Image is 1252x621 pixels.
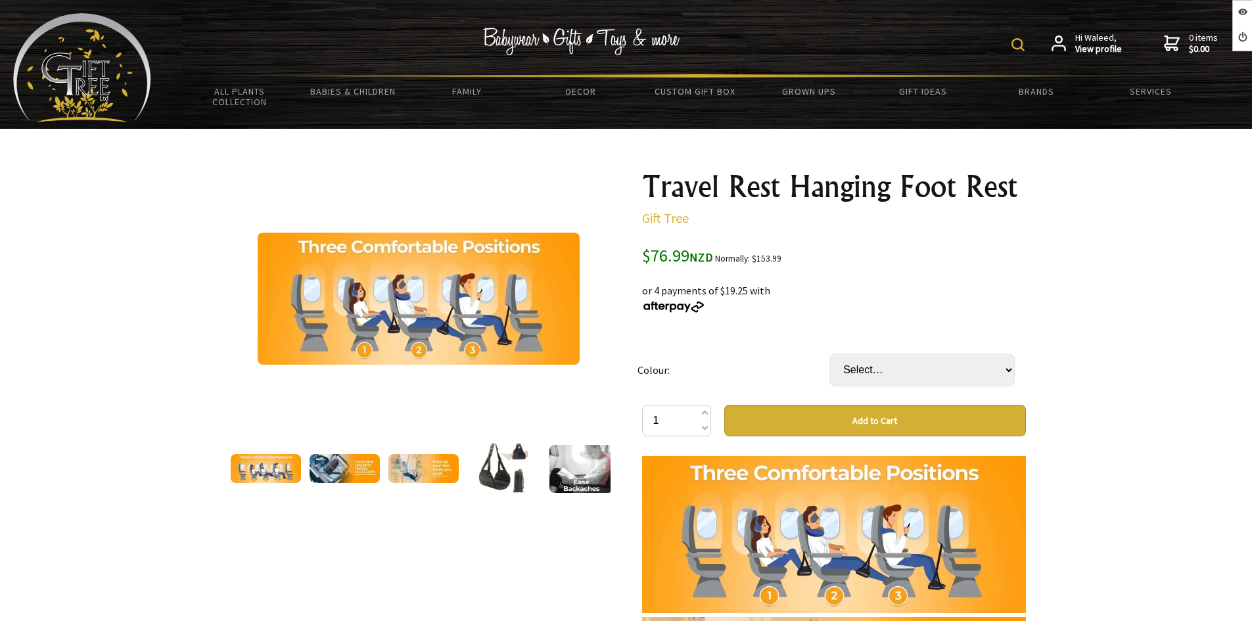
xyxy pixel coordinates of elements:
img: Travel Rest Hanging Foot Rest [549,445,613,493]
img: Afterpay [642,301,705,313]
a: Brands [980,78,1094,105]
small: Normally: $153.99 [715,253,781,264]
button: Add to Cart [724,405,1026,436]
strong: $0.00 [1189,43,1218,55]
img: Travel Rest Hanging Foot Rest [478,444,528,494]
img: Travel Rest Hanging Foot Rest [258,233,580,365]
img: Travel Rest Hanging Foot Rest [231,454,302,483]
a: Decor [524,78,638,105]
a: Services [1094,78,1207,105]
strong: View profile [1075,43,1122,55]
a: Hi Waleed,View profile [1052,32,1122,55]
a: Babies & Children [296,78,410,105]
a: Family [410,78,524,105]
span: 0 items [1189,32,1218,55]
img: Travel Rest Hanging Foot Rest [310,454,381,483]
span: Hi Waleed, [1075,32,1122,55]
img: Babywear - Gifts - Toys & more [483,28,680,55]
img: product search [1011,38,1025,51]
span: NZD [689,250,713,265]
img: Babyware - Gifts - Toys and more... [13,13,151,122]
a: All Plants Collection [183,78,296,116]
img: Travel Rest Hanging Foot Rest [388,454,459,483]
a: Grown Ups [752,78,866,105]
td: Colour: [638,335,829,405]
a: 0 items$0.00 [1164,32,1218,55]
a: Gift Tree [642,210,689,226]
div: or 4 payments of $19.25 with [642,267,1026,314]
h1: Travel Rest Hanging Foot Rest [642,171,1026,202]
a: Custom Gift Box [638,78,752,105]
a: Gift Ideas [866,78,979,105]
span: $76.99 [642,244,713,266]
